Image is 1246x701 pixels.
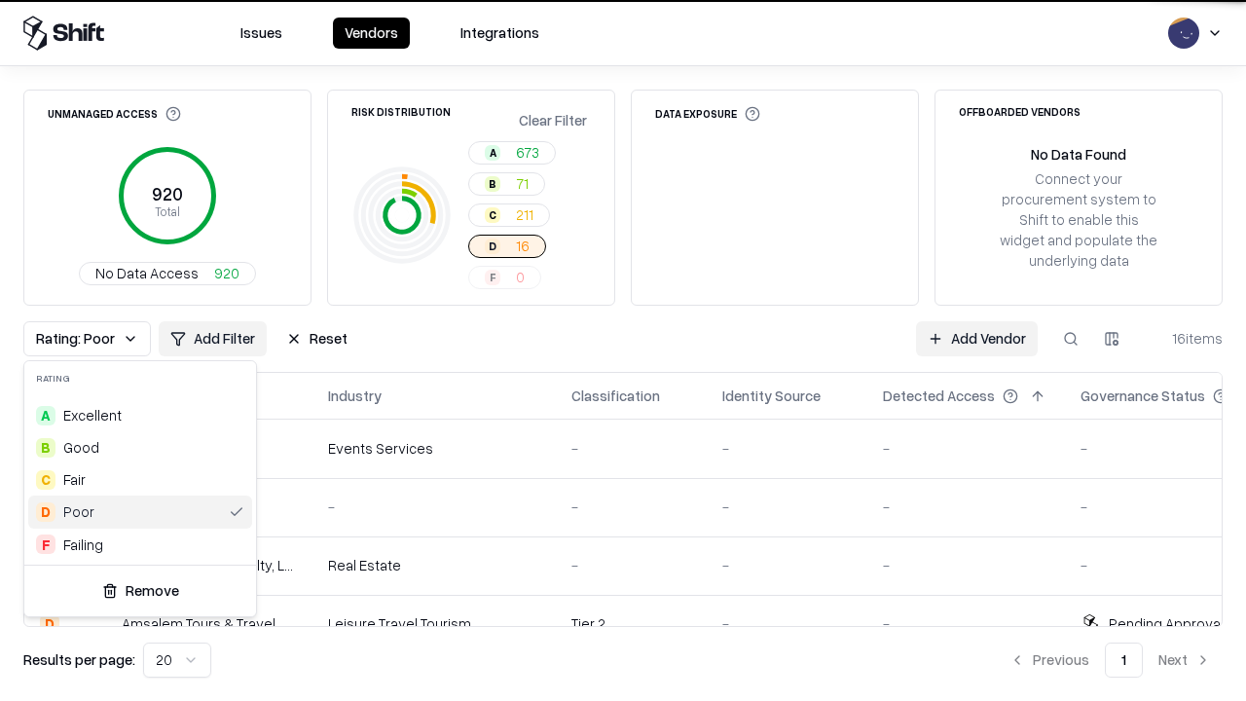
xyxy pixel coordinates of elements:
div: A [36,406,55,425]
span: Good [63,437,99,458]
span: Excellent [63,405,122,425]
div: F [36,535,55,554]
div: Failing [63,535,103,555]
div: Poor [63,501,94,522]
div: D [36,502,55,522]
div: C [36,470,55,490]
div: Suggestions [24,395,256,565]
button: Remove [32,573,248,609]
div: B [36,438,55,458]
div: Rating [24,361,256,395]
span: Fair [63,469,86,490]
